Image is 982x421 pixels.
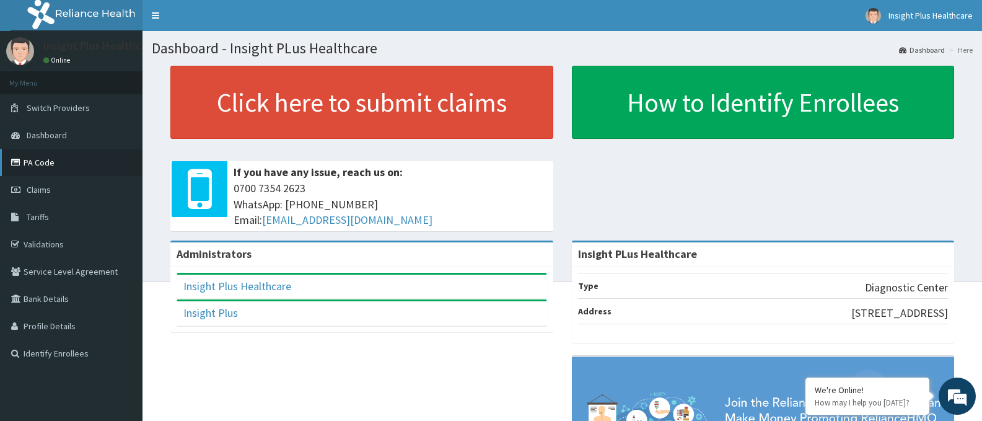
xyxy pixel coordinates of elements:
span: Tariffs [27,211,49,223]
p: How may I help you today? [815,397,920,408]
a: Click here to submit claims [170,66,553,139]
b: If you have any issue, reach us on: [234,165,403,179]
p: Diagnostic Center [865,280,948,296]
strong: Insight PLus Healthcare [578,247,697,261]
img: User Image [866,8,881,24]
span: Dashboard [27,130,67,141]
span: Insight Plus Healthcare [888,10,973,21]
a: Online [43,56,73,64]
a: [EMAIL_ADDRESS][DOMAIN_NAME] [262,213,432,227]
p: Insight Plus Healthcare [43,40,157,51]
b: Administrators [177,247,252,261]
p: [STREET_ADDRESS] [851,305,948,321]
a: Insight Plus Healthcare [183,279,291,293]
span: 0700 7354 2623 WhatsApp: [PHONE_NUMBER] Email: [234,180,547,228]
b: Type [578,280,598,291]
a: Insight Plus [183,306,238,320]
span: Switch Providers [27,102,90,113]
span: Claims [27,184,51,195]
div: We're Online! [815,384,920,396]
h1: Dashboard - Insight PLus Healthcare [152,40,973,56]
img: User Image [6,37,34,65]
b: Address [578,306,612,317]
a: How to Identify Enrollees [572,66,955,139]
li: Here [946,45,973,55]
a: Dashboard [899,45,945,55]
